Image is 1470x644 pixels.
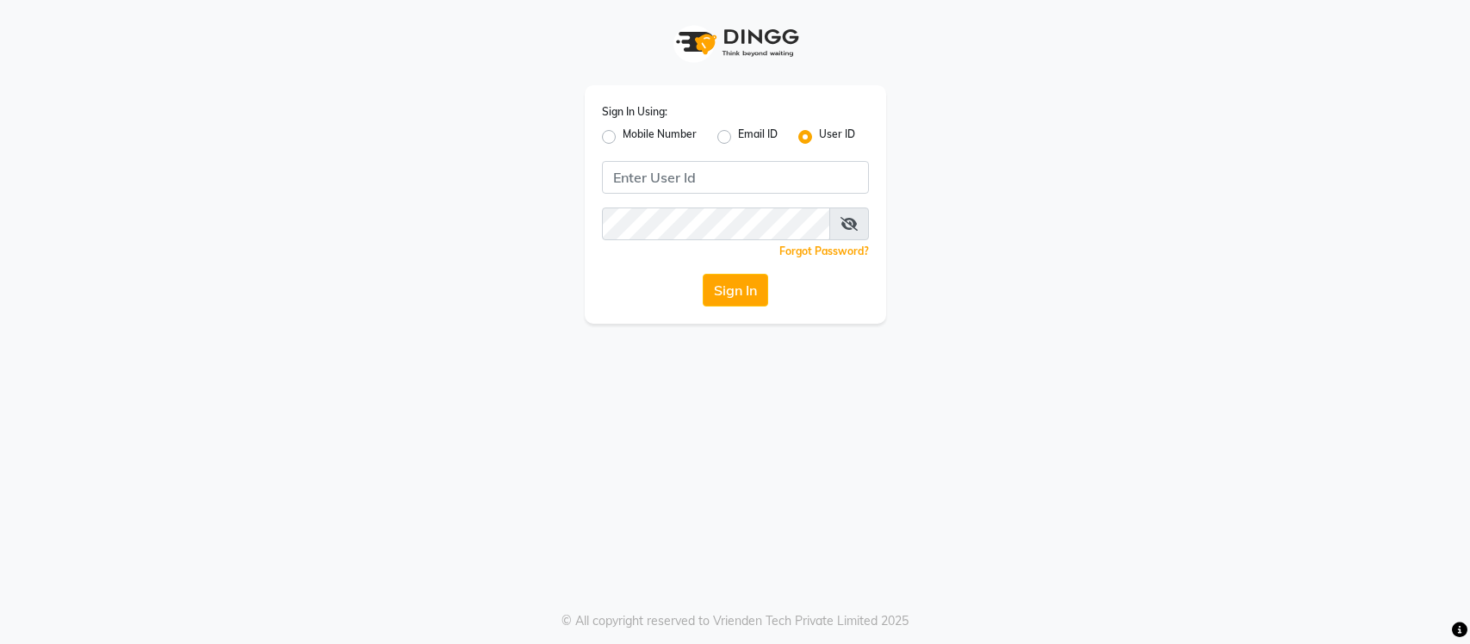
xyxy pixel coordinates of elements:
label: User ID [819,127,855,147]
a: Forgot Password? [779,245,869,257]
label: Email ID [738,127,778,147]
label: Sign In Using: [602,104,667,120]
input: Username [602,161,869,194]
label: Mobile Number [623,127,697,147]
img: logo1.svg [667,17,804,68]
button: Sign In [703,274,768,307]
input: Username [602,207,830,240]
